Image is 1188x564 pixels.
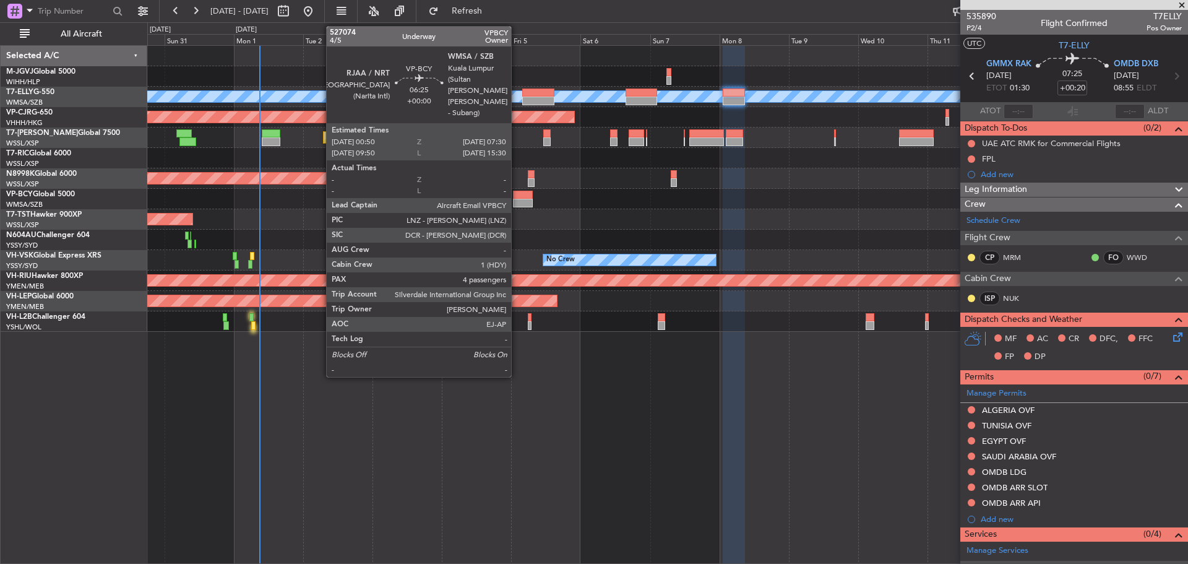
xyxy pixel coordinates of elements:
[1041,17,1108,30] div: Flight Confirmed
[1148,105,1168,118] span: ALDT
[966,215,1020,227] a: Schedule Crew
[6,170,35,178] span: N8998K
[6,191,33,198] span: VP-BCY
[966,23,996,33] span: P2/4
[1010,82,1030,95] span: 01:30
[965,197,986,212] span: Crew
[6,159,39,168] a: WSSL/XSP
[1114,70,1139,82] span: [DATE]
[6,282,44,291] a: YMEN/MEB
[38,2,109,20] input: Trip Number
[986,70,1012,82] span: [DATE]
[963,38,985,49] button: UTC
[1062,68,1082,80] span: 07:25
[1143,527,1161,540] span: (0/4)
[6,293,32,300] span: VH-LEP
[6,252,33,259] span: VH-VSK
[6,170,77,178] a: N8998KGlobal 6000
[546,251,575,269] div: No Crew
[6,302,44,311] a: YMEN/MEB
[423,1,497,21] button: Refresh
[1059,39,1090,52] span: T7-ELLY
[6,180,39,189] a: WSSL/XSP
[1103,251,1124,264] div: FO
[1037,333,1048,345] span: AC
[32,30,131,38] span: All Aircraft
[6,118,43,128] a: VHHH/HKG
[1143,370,1161,383] span: (0/7)
[789,34,858,45] div: Tue 9
[982,154,996,164] div: FPL
[979,292,1000,305] div: ISP
[1069,333,1079,345] span: CR
[965,183,1027,197] span: Leg Information
[1143,121,1161,134] span: (0/2)
[6,77,40,87] a: WIHH/HLP
[982,420,1031,431] div: TUNISIA OVF
[441,7,493,15] span: Refresh
[6,241,38,250] a: YSSY/SYD
[720,34,789,45] div: Mon 8
[210,6,269,17] span: [DATE] - [DATE]
[6,252,101,259] a: VH-VSKGlobal Express XRS
[965,527,997,542] span: Services
[1137,82,1156,95] span: ELDT
[858,34,928,45] div: Wed 10
[6,68,33,76] span: M-JGVJ
[1147,23,1182,33] span: Pos Owner
[1005,351,1014,363] span: FP
[14,24,134,44] button: All Aircraft
[6,323,41,332] a: YSHL/WOL
[982,405,1035,415] div: ALGERIA OVF
[580,34,650,45] div: Sat 6
[165,34,234,45] div: Sun 31
[1004,104,1033,119] input: --:--
[979,251,1000,264] div: CP
[965,121,1027,136] span: Dispatch To-Dos
[6,272,32,280] span: VH-RIU
[966,10,996,23] span: 535890
[986,82,1007,95] span: ETOT
[986,58,1031,71] span: GMMX RAK
[1035,351,1046,363] span: DP
[1127,252,1155,263] a: WWD
[6,211,82,219] a: T7-TSTHawker 900XP
[1003,252,1031,263] a: MRM
[6,232,90,239] a: N604AUChallenger 604
[6,200,43,209] a: WMSA/SZB
[6,232,37,239] span: N604AU
[6,68,75,76] a: M-JGVJGlobal 5000
[6,129,120,137] a: T7-[PERSON_NAME]Global 7500
[1138,333,1153,345] span: FFC
[965,231,1010,245] span: Flight Crew
[982,436,1026,446] div: EGYPT OVF
[150,25,171,35] div: [DATE]
[6,109,32,116] span: VP-CJR
[6,261,38,271] a: YSSY/SYD
[6,211,30,219] span: T7-TST
[981,169,1182,180] div: Add new
[982,498,1041,508] div: OMDB ARR API
[965,272,1011,286] span: Cabin Crew
[6,220,39,230] a: WSSL/XSP
[1003,293,1031,304] a: NUK
[6,129,78,137] span: T7-[PERSON_NAME]
[1114,58,1158,71] span: OMDB DXB
[6,150,29,157] span: T7-RIC
[1114,82,1134,95] span: 08:55
[372,34,442,45] div: Wed 3
[1005,333,1017,345] span: MF
[511,34,580,45] div: Fri 5
[6,109,53,116] a: VP-CJRG-650
[982,451,1056,462] div: SAUDI ARABIA OVF
[6,139,39,148] a: WSSL/XSP
[982,482,1048,493] div: OMDB ARR SLOT
[1147,10,1182,23] span: T7ELLY
[965,370,994,384] span: Permits
[6,89,33,96] span: T7-ELLY
[966,545,1028,557] a: Manage Services
[234,34,303,45] div: Mon 1
[6,313,85,321] a: VH-L2BChallenger 604
[982,467,1027,477] div: OMDB LDG
[6,191,75,198] a: VP-BCYGlobal 5000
